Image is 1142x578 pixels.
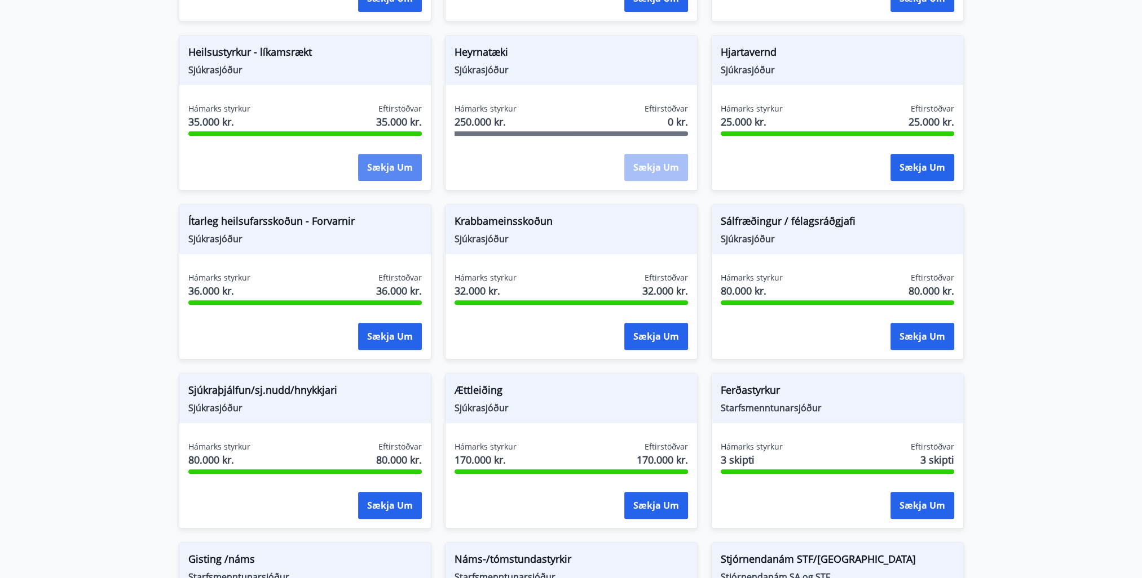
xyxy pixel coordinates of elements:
[909,114,954,129] span: 25.000 kr.
[455,452,517,467] span: 170.000 kr.
[642,283,688,298] span: 32.000 kr.
[911,441,954,452] span: Eftirstöðvar
[188,552,422,571] span: Gisting /náms
[455,383,688,402] span: Ættleiðing
[455,272,517,283] span: Hámarks styrkur
[721,272,783,283] span: Hámarks styrkur
[376,114,422,129] span: 35.000 kr.
[188,283,250,298] span: 36.000 kr.
[455,103,517,114] span: Hámarks styrkur
[188,383,422,402] span: Sjúkraþjálfun/sj.nudd/hnykkjari
[455,45,688,64] span: Heyrnatæki
[358,323,422,350] button: Sækja um
[455,441,517,452] span: Hámarks styrkur
[721,233,954,245] span: Sjúkrasjóður
[188,214,422,233] span: Ítarleg heilsufarsskoðun - Forvarnir
[455,552,688,571] span: Náms-/tómstundastyrkir
[721,103,783,114] span: Hámarks styrkur
[911,103,954,114] span: Eftirstöðvar
[890,323,954,350] button: Sækja um
[890,154,954,181] button: Sækja um
[455,114,517,129] span: 250.000 kr.
[455,233,688,245] span: Sjúkrasjóður
[358,154,422,181] button: Sækja um
[188,114,250,129] span: 35.000 kr.
[378,103,422,114] span: Eftirstöðvar
[920,452,954,467] span: 3 skipti
[911,272,954,283] span: Eftirstöðvar
[188,272,250,283] span: Hámarks styrkur
[721,214,954,233] span: Sálfræðingur / félagsráðgjafi
[358,492,422,519] button: Sækja um
[645,103,688,114] span: Eftirstöðvar
[909,283,954,298] span: 80.000 kr.
[721,552,954,571] span: Stjórnendanám STF/[GEOGRAPHIC_DATA]
[188,233,422,245] span: Sjúkrasjóður
[188,452,250,467] span: 80.000 kr.
[378,441,422,452] span: Eftirstöðvar
[455,402,688,414] span: Sjúkrasjóður
[645,441,688,452] span: Eftirstöðvar
[188,45,422,64] span: Heilsustyrkur - líkamsrækt
[721,283,783,298] span: 80.000 kr.
[721,64,954,76] span: Sjúkrasjóður
[637,452,688,467] span: 170.000 kr.
[624,323,688,350] button: Sækja um
[721,402,954,414] span: Starfsmenntunarsjóður
[188,402,422,414] span: Sjúkrasjóður
[378,272,422,283] span: Eftirstöðvar
[376,452,422,467] span: 80.000 kr.
[188,64,422,76] span: Sjúkrasjóður
[624,492,688,519] button: Sækja um
[668,114,688,129] span: 0 kr.
[721,452,783,467] span: 3 skipti
[890,492,954,519] button: Sækja um
[721,114,783,129] span: 25.000 kr.
[455,214,688,233] span: Krabbameinsskoðun
[645,272,688,283] span: Eftirstöðvar
[455,283,517,298] span: 32.000 kr.
[376,283,422,298] span: 36.000 kr.
[721,45,954,64] span: Hjartavernd
[721,383,954,402] span: Ferðastyrkur
[188,441,250,452] span: Hámarks styrkur
[721,441,783,452] span: Hámarks styrkur
[455,64,688,76] span: Sjúkrasjóður
[188,103,250,114] span: Hámarks styrkur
